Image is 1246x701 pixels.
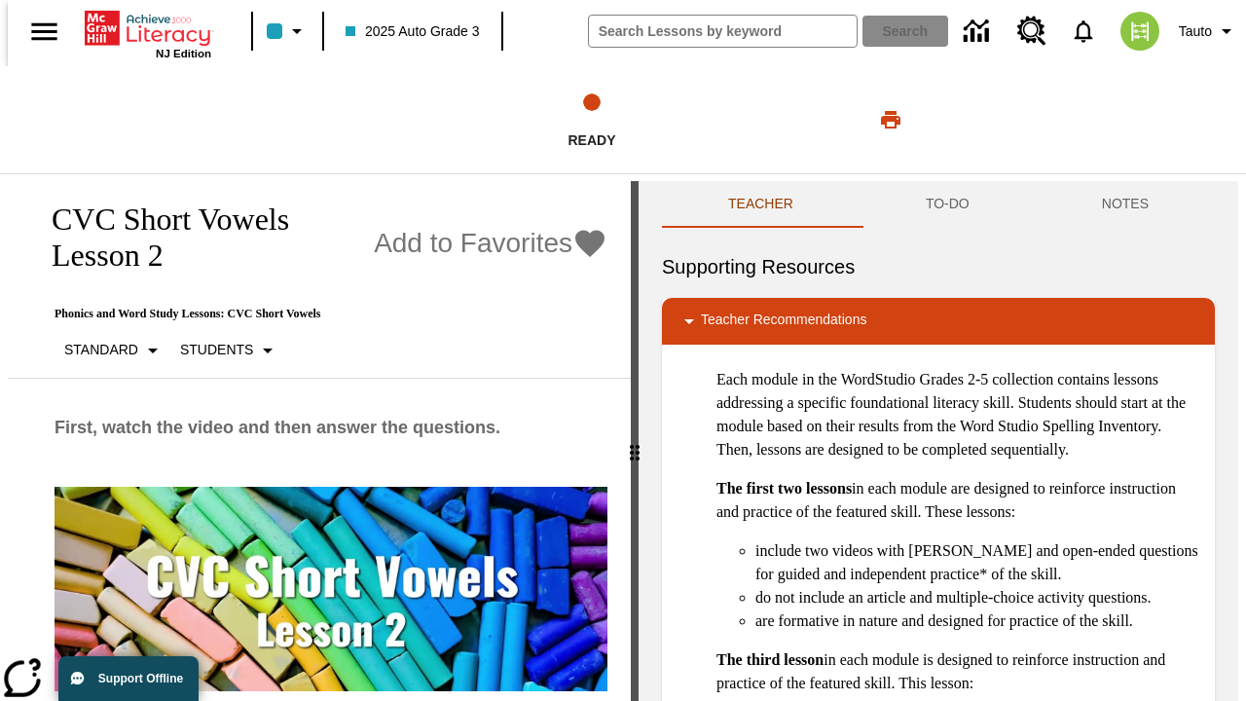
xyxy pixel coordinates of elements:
[716,648,1199,695] p: in each module is designed to reinforce instruction and practice of the featured skill. This lesson:
[16,3,73,60] button: Open side menu
[156,48,211,59] span: NJ Edition
[346,21,480,42] span: 2025 Auto Grade 3
[85,7,211,59] div: Home
[755,609,1199,633] li: are formative in nature and designed for practice of the skill.
[31,307,607,321] p: Phonics and Word Study Lessons: CVC Short Vowels
[1109,6,1171,56] button: Select a new avatar
[662,181,860,228] button: Teacher
[180,340,253,360] p: Students
[716,480,852,497] strong: The first two lessons
[662,251,1215,282] h6: Supporting Resources
[662,181,1215,228] div: Instructional Panel Tabs
[374,228,572,259] span: Add to Favorites
[1120,12,1159,51] img: avatar image
[55,418,500,437] span: First, watch the video and then answer the questions.
[952,5,1006,58] a: Data Center
[860,181,1036,228] button: TO-DO
[1036,181,1215,228] button: NOTES
[56,333,172,368] button: Scaffolds, Standard
[755,586,1199,609] li: do not include an article and multiple-choice activity questions.
[98,672,183,685] span: Support Offline
[58,656,199,701] button: Support Offline
[259,14,316,49] button: Class color is light blue. Change class color
[701,310,866,333] p: Teacher Recommendations
[172,333,287,368] button: Select Student
[568,132,615,148] span: Ready
[716,651,824,668] strong: The third lesson
[639,181,1238,701] div: activity
[64,340,138,360] p: Standard
[374,227,607,261] button: Add to Favorites
[1171,14,1246,49] button: Profile/Settings
[860,102,922,137] button: Print
[8,181,631,691] div: reading
[631,181,639,701] div: Press Enter or Spacebar and then press right and left arrow keys to move the slider
[662,298,1215,345] div: Teacher Recommendations
[755,539,1199,586] li: include two videos with [PERSON_NAME] and open-ended questions for guided and independent practic...
[1179,21,1212,42] span: Tauto
[340,66,844,173] button: Ready step 1 of 1
[31,202,364,274] h1: CVC Short Vowels Lesson 2
[1006,5,1058,57] a: Resource Center, Will open in new tab
[589,16,857,47] input: search field
[1058,6,1109,56] a: Notifications
[716,368,1199,461] p: Each module in the WordStudio Grades 2-5 collection contains lessons addressing a specific founda...
[716,477,1199,524] p: in each module are designed to reinforce instruction and practice of the featured skill. These le...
